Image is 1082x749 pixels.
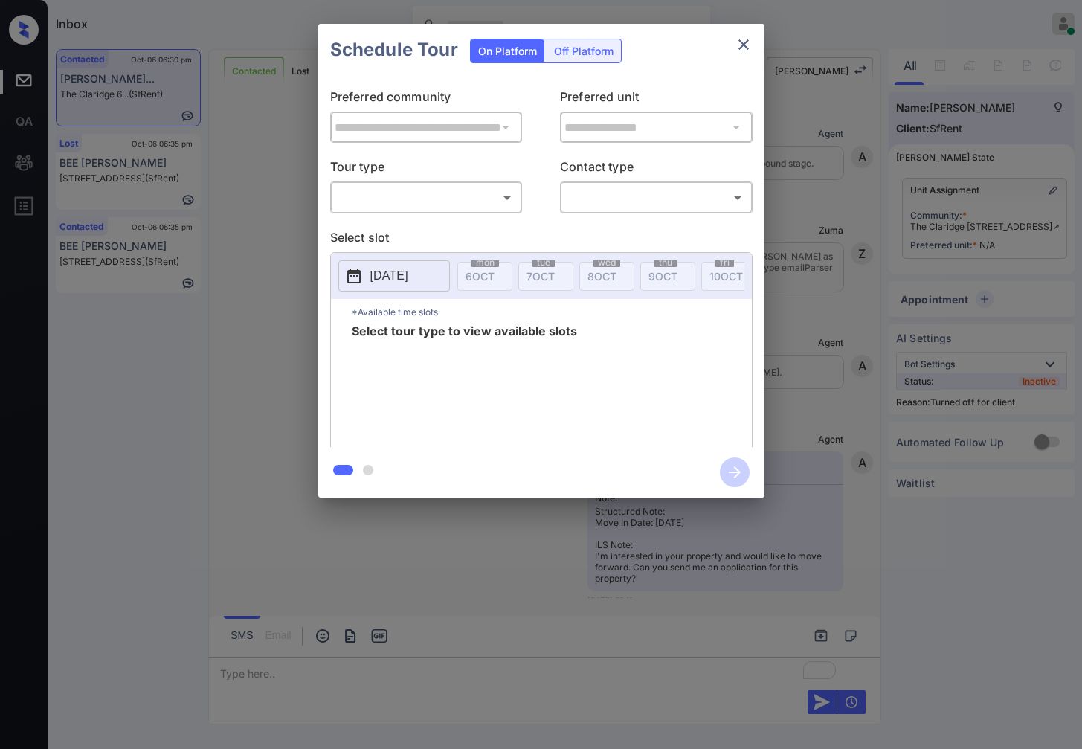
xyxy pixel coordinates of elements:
[352,325,577,444] span: Select tour type to view available slots
[547,39,621,62] div: Off Platform
[471,39,544,62] div: On Platform
[352,299,752,325] p: *Available time slots
[318,24,470,76] h2: Schedule Tour
[560,158,753,181] p: Contact type
[560,88,753,112] p: Preferred unit
[729,30,759,60] button: close
[330,158,523,181] p: Tour type
[370,267,408,285] p: [DATE]
[330,88,523,112] p: Preferred community
[330,228,753,252] p: Select slot
[338,260,450,292] button: [DATE]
